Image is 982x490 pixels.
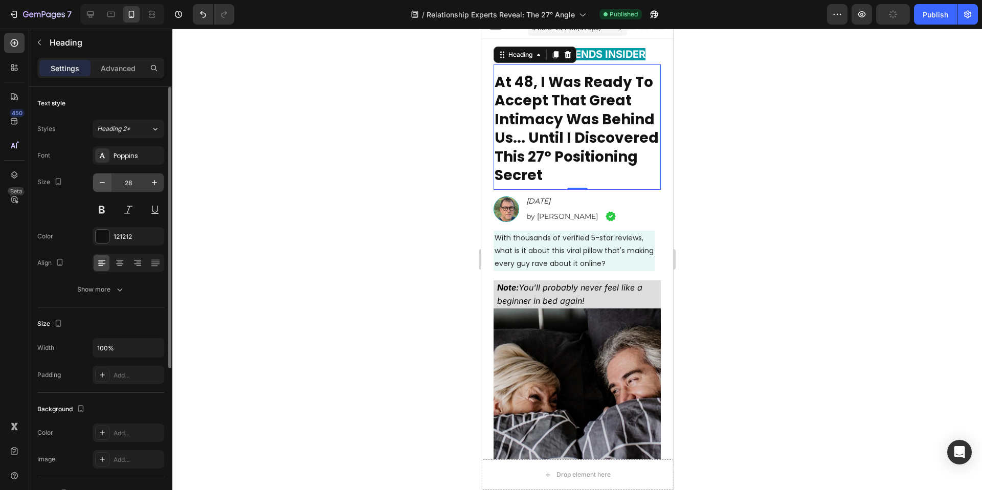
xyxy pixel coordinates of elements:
[114,151,162,161] div: Poppins
[37,280,164,299] button: Show more
[77,284,125,295] div: Show more
[37,124,55,133] div: Styles
[37,256,66,270] div: Align
[947,440,972,464] div: Open Intercom Messenger
[37,317,64,331] div: Size
[67,8,72,20] p: 7
[37,99,65,108] div: Text style
[114,232,162,241] div: 121212
[93,339,164,357] input: Auto
[427,9,575,20] span: Relationship Experts Reveal: The 27° Angle
[8,187,25,195] div: Beta
[114,455,162,464] div: Add...
[37,151,50,160] div: Font
[37,428,53,437] div: Color
[4,4,76,25] button: 7
[114,429,162,438] div: Add...
[51,63,79,74] p: Settings
[37,370,61,380] div: Padding
[193,4,234,25] div: Undo/Redo
[422,9,425,20] span: /
[114,371,162,380] div: Add...
[481,29,673,490] iframe: Design area
[923,9,948,20] div: Publish
[37,232,53,241] div: Color
[37,455,55,464] div: Image
[93,120,164,138] button: Heading 2*
[37,175,64,189] div: Size
[10,109,25,117] div: 450
[37,343,54,352] div: Width
[37,403,87,416] div: Background
[610,10,638,19] span: Published
[914,4,957,25] button: Publish
[97,124,130,133] span: Heading 2*
[50,36,160,49] p: Heading
[101,63,136,74] p: Advanced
